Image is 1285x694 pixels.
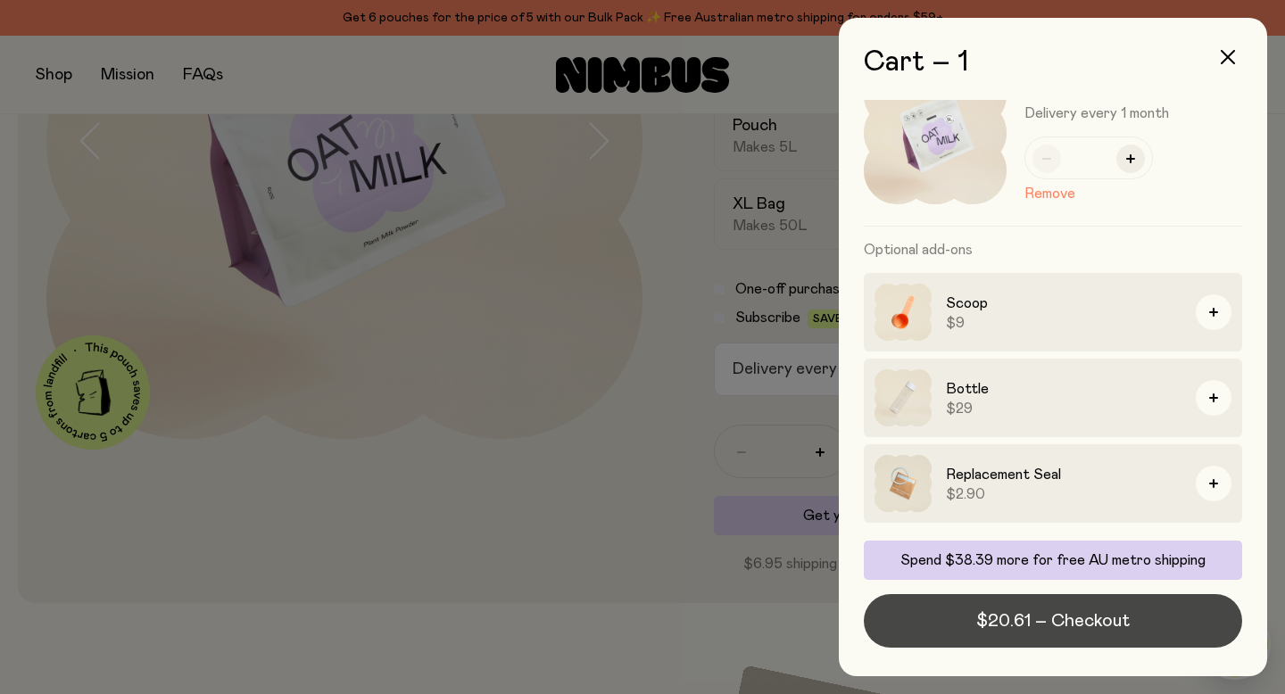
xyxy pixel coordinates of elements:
[946,464,1181,485] h3: Replacement Seal
[864,227,1242,273] h3: Optional add-ons
[864,46,1242,78] h2: Cart – 1
[946,293,1181,314] h3: Scoop
[976,608,1130,633] span: $20.61 – Checkout
[1024,104,1242,122] span: Delivery every 1 month
[864,594,1242,648] button: $20.61 – Checkout
[946,400,1181,417] span: $29
[946,314,1181,332] span: $9
[875,551,1231,569] p: Spend $38.39 more for free AU metro shipping
[946,485,1181,503] span: $2.90
[946,378,1181,400] h3: Bottle
[1024,183,1075,204] button: Remove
